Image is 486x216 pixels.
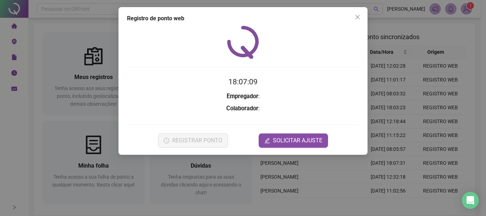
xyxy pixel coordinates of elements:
button: REGISTRAR PONTO [158,133,228,148]
h3: : [127,104,359,113]
div: Open Intercom Messenger [462,192,479,209]
div: Registro de ponto web [127,14,359,23]
span: SOLICITAR AJUSTE [273,136,322,145]
button: Close [352,11,363,23]
span: close [355,14,360,20]
button: editSOLICITAR AJUSTE [259,133,328,148]
strong: Colaborador [226,105,258,112]
h3: : [127,92,359,101]
time: 18:07:09 [228,78,258,86]
span: edit [264,138,270,143]
img: QRPoint [227,26,259,59]
strong: Empregador [227,93,258,100]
